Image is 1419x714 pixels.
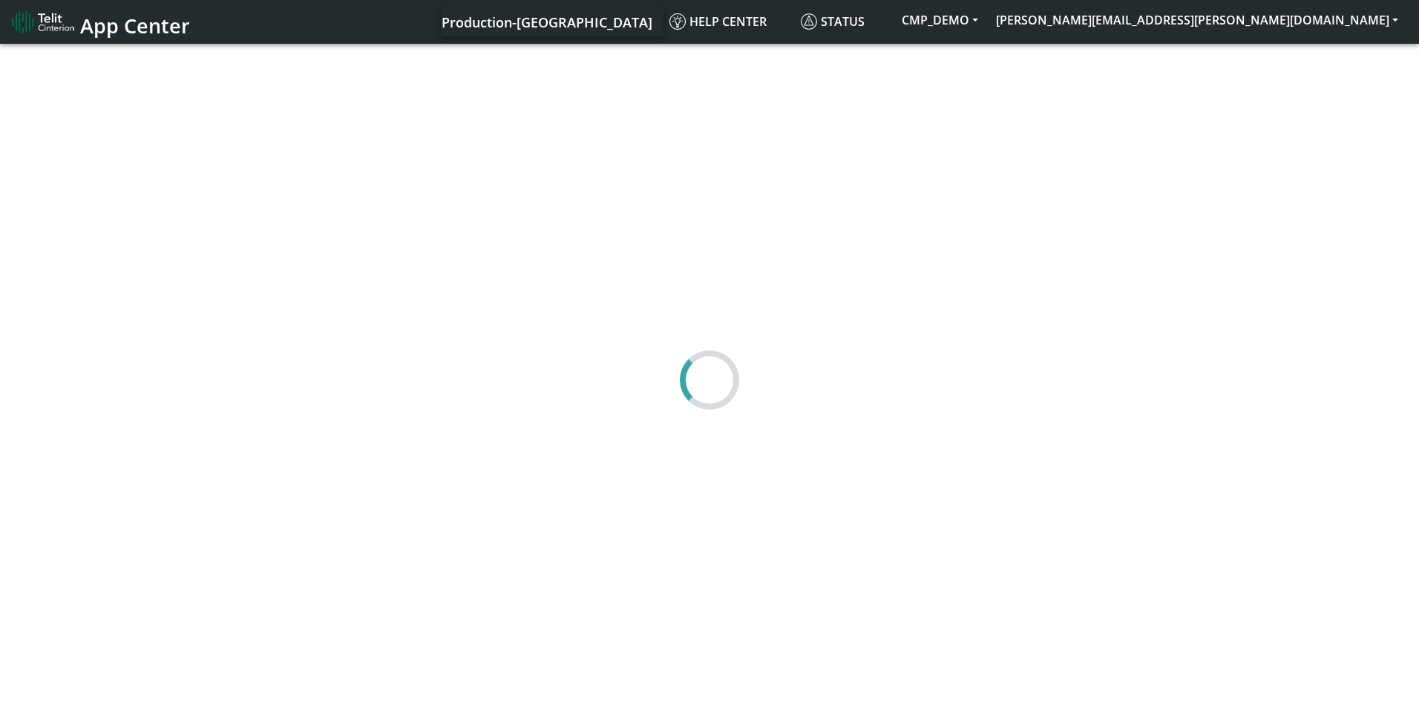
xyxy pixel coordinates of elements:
button: [PERSON_NAME][EMAIL_ADDRESS][PERSON_NAME][DOMAIN_NAME] [987,7,1407,33]
span: Status [801,13,865,30]
button: CMP_DEMO [893,7,987,33]
img: status.svg [801,13,817,30]
span: App Center [80,12,190,39]
img: logo-telit-cinterion-gw-new.png [12,10,74,34]
a: Help center [663,7,795,36]
span: Production-[GEOGRAPHIC_DATA] [442,13,652,31]
span: Help center [669,13,767,30]
a: Status [795,7,893,36]
a: Your current platform instance [441,7,652,36]
img: knowledge.svg [669,13,686,30]
a: App Center [12,6,188,38]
